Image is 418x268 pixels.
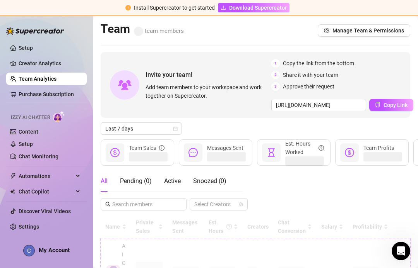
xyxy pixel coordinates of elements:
[51,197,103,228] button: Messages
[19,129,38,135] a: Content
[36,173,119,189] button: Send us a message
[283,59,354,68] span: Copy the link from the bottom
[285,139,324,156] div: Est. Hours Worked
[188,148,198,157] span: message
[112,200,176,209] input: Search members
[239,202,243,207] span: team
[105,202,111,207] span: search
[369,99,413,111] button: Copy Link
[101,176,108,186] div: All
[101,22,184,36] h2: Team
[271,71,280,79] span: 2
[120,176,152,186] div: Pending ( 0 )
[19,185,74,198] span: Chat Copilot
[18,123,137,131] span: Messages from the team will be shown here
[110,148,120,157] span: dollar-circle
[129,144,164,152] div: Team Sales
[229,3,287,12] span: Download Supercreator
[345,148,354,157] span: dollar-circle
[11,114,50,121] span: Izzy AI Chatter
[271,82,280,91] span: 3
[19,91,74,97] a: Purchase Subscription
[283,71,338,79] span: Share it with your team
[10,189,15,194] img: Chat Copilot
[62,216,92,222] span: Messages
[19,45,33,51] a: Setup
[134,5,215,11] span: Install Supercreator to get started
[319,139,324,156] span: question-circle
[39,247,70,254] span: My Account
[134,27,184,34] span: team members
[51,106,103,115] h2: No messages
[207,145,243,151] span: Messages Sent
[318,24,410,37] button: Manage Team & Permissions
[105,123,177,134] span: Last 7 days
[19,208,71,214] a: Discover Viral Videos
[57,3,99,17] h1: Messages
[146,70,271,80] span: Invite your team!
[146,83,268,100] span: Add team members to your workspace and work together on Supercreator.
[283,82,334,91] span: Approve their request
[19,224,39,230] a: Settings
[53,111,65,122] img: AI Chatter
[6,27,64,35] img: logo-BBDzfeDw.svg
[267,148,276,157] span: hourglass
[363,145,394,151] span: Team Profits
[324,28,329,33] span: setting
[103,197,155,228] button: Help
[19,153,58,159] a: Chat Monitoring
[18,216,34,222] span: Home
[164,177,181,185] span: Active
[159,144,164,152] span: info-circle
[221,5,226,10] span: download
[123,216,135,222] span: Help
[392,242,410,260] iframe: Intercom live chat
[19,141,33,147] a: Setup
[375,102,380,107] span: copy
[384,102,408,108] span: Copy Link
[19,76,57,82] a: Team Analytics
[136,3,150,17] div: Close
[24,245,34,256] img: ACg8ocL99SuwUNVll6GLPXYqKdjyjMm4uGNxb0As7QQQ-aJJCJ4ssw=s96-c
[332,27,404,34] span: Manage Team & Permissions
[271,59,280,68] span: 1
[19,57,81,70] a: Creator Analytics
[125,5,131,10] span: exclamation-circle
[193,177,226,185] span: Snoozed ( 0 )
[10,173,16,179] span: thunderbolt
[173,126,178,131] span: calendar
[218,3,290,12] a: Download Supercreator
[19,170,74,182] span: Automations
